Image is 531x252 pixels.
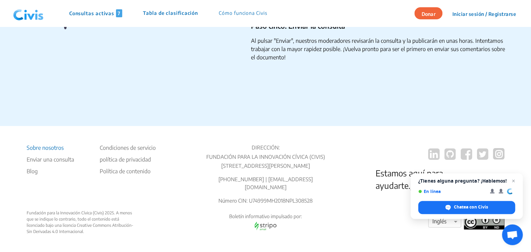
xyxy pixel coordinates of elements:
[99,168,150,175] font: Política de contenido
[418,178,515,184] span: ¿Tienes alguna pregunta? ¡Hablemos!
[206,154,325,160] font: FUNDACIÓN PARA LA INNOVACIÓN CÍVICA (CIVIS)
[10,3,46,24] img: navlogo.png
[99,156,151,163] font: política de privacidad
[414,7,442,20] button: Donar
[448,8,521,19] button: Iniciar sesión / Registrarse
[252,144,280,151] font: DIRECCIÓN:
[27,210,133,234] font: Fundación para la Innovación Cívica (Civis) 2025. A menos que se indique lo contrario, todo el co...
[118,10,120,16] font: 7
[454,204,488,210] span: Chatea con Civis
[509,177,517,185] span: Cerrar el chat
[218,176,313,190] font: [PHONE_NUMBER] | [EMAIL_ADDRESS][DOMAIN_NAME]
[251,220,280,232] img: logotipo de correo electrónico de stripo
[376,168,443,191] font: Estamos aquí para ayudarte.
[27,168,38,175] font: Blog
[27,144,64,151] font: Sobre nosotros
[251,21,345,30] font: Paso cinco: Enviar la consulta
[218,197,313,204] font: Número CIN: U74999MH2018NPL308528
[27,167,74,175] a: Blog
[414,9,448,16] a: Donar
[452,11,516,17] font: Iniciar sesión / Registrarse
[418,189,485,194] span: En línea
[221,163,310,169] font: [STREET_ADDRESS][PERSON_NAME]
[69,10,114,16] font: Consultas activas
[502,224,523,245] div: Chat abierto
[422,11,435,17] font: Donar
[464,215,504,230] img: logotipo de pie de página
[418,201,515,214] div: Chatea con Civis
[229,213,302,219] font: Boletín informativo impulsado por:
[27,156,74,163] font: Enviar una consulta
[251,37,505,61] font: Al pulsar "Enviar", nuestros moderadores revisarán la consulta y la publicarán en unas horas. Int...
[99,144,155,151] font: Condiciones de servicio
[219,10,267,16] font: Cómo funciona Civis
[143,10,198,16] font: Tabla de clasificación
